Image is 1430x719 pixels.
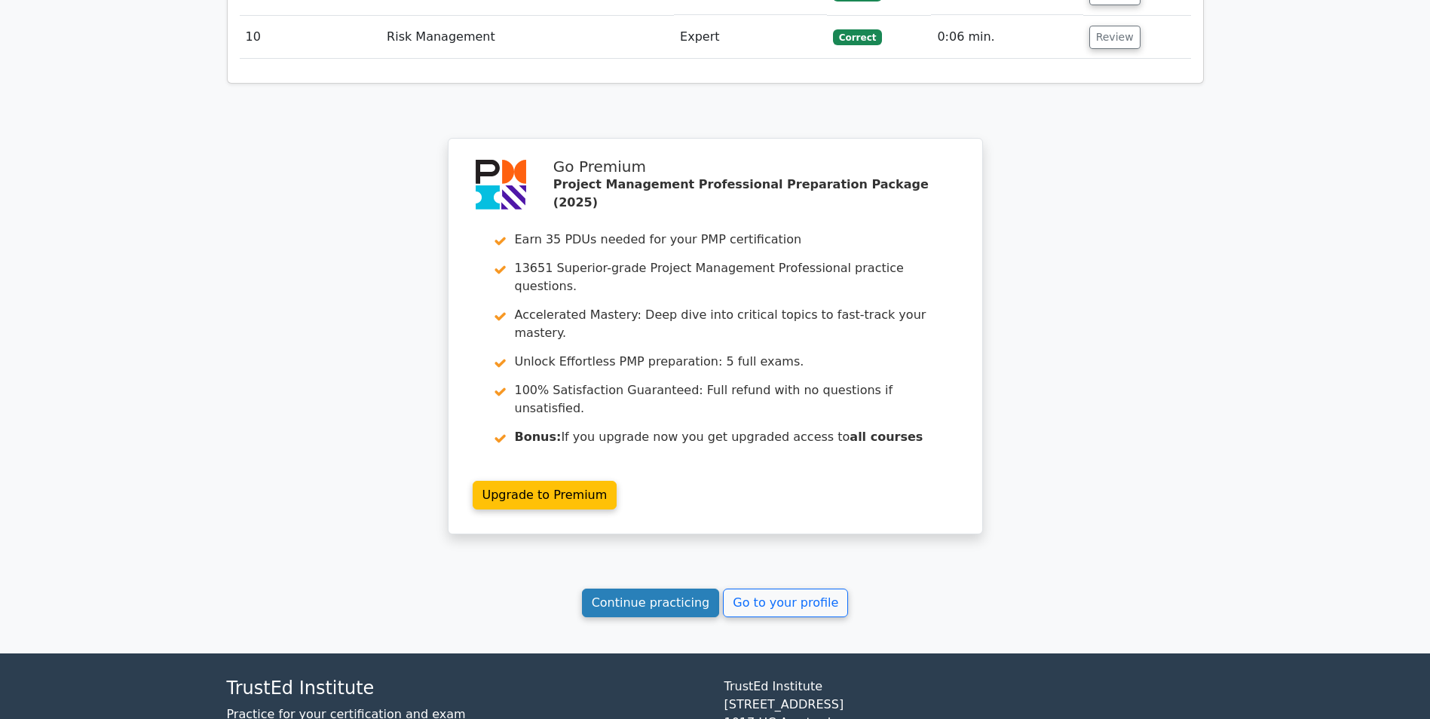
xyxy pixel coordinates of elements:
[931,16,1082,59] td: 0:06 min.
[381,16,674,59] td: Risk Management
[723,589,848,617] a: Go to your profile
[240,16,381,59] td: 10
[473,481,617,509] a: Upgrade to Premium
[227,678,706,699] h4: TrustEd Institute
[833,29,882,44] span: Correct
[674,16,827,59] td: Expert
[582,589,720,617] a: Continue practicing
[1089,26,1141,49] button: Review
